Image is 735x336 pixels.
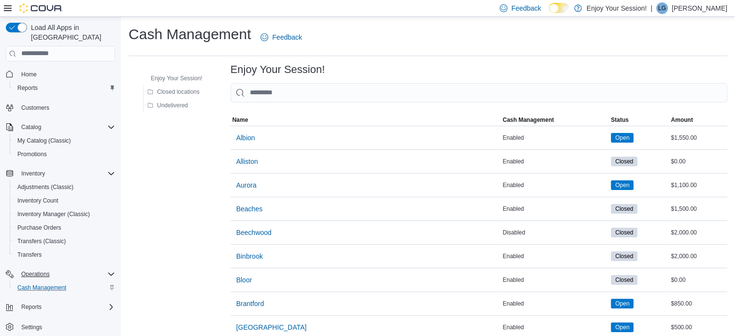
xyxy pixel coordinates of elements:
[17,69,41,80] a: Home
[236,275,252,285] span: Bloor
[17,168,49,179] button: Inventory
[2,67,119,81] button: Home
[17,321,46,333] a: Settings
[672,2,727,14] p: [PERSON_NAME]
[14,208,115,220] span: Inventory Manager (Classic)
[144,86,203,98] button: Closed locations
[511,3,541,13] span: Feedback
[144,100,192,111] button: Undelivered
[137,73,206,84] button: Enjoy Your Session!
[501,114,609,126] button: Cash Management
[236,180,257,190] span: Aurora
[14,235,115,247] span: Transfers (Classic)
[14,181,77,193] a: Adjustments (Classic)
[17,121,115,133] span: Catalog
[17,301,115,313] span: Reports
[17,268,54,280] button: Operations
[17,102,53,114] a: Customers
[549,3,569,13] input: Dark Mode
[10,147,119,161] button: Promotions
[615,252,633,261] span: Closed
[650,2,652,14] p: |
[611,322,634,332] span: Open
[658,2,666,14] span: LG
[14,195,115,206] span: Inventory Count
[669,132,727,144] div: $1,550.00
[611,157,637,166] span: Closed
[501,250,609,262] div: Enabled
[232,128,259,147] button: Albion
[501,321,609,333] div: Enabled
[501,227,609,238] div: Disabled
[669,179,727,191] div: $1,100.00
[611,204,637,214] span: Closed
[2,320,119,334] button: Settings
[17,268,115,280] span: Operations
[21,71,37,78] span: Home
[2,300,119,314] button: Reports
[17,102,115,114] span: Customers
[14,181,115,193] span: Adjustments (Classic)
[10,180,119,194] button: Adjustments (Classic)
[501,179,609,191] div: Enabled
[669,321,727,333] div: $500.00
[669,274,727,286] div: $0.00
[17,168,115,179] span: Inventory
[14,222,115,234] span: Purchase Orders
[669,203,727,215] div: $1,500.00
[501,274,609,286] div: Enabled
[10,221,119,234] button: Purchase Orders
[611,133,634,143] span: Open
[236,322,307,332] span: [GEOGRAPHIC_DATA]
[17,284,66,292] span: Cash Management
[2,167,119,180] button: Inventory
[231,83,727,102] input: This is a search bar. As you type, the results lower in the page will automatically filter.
[14,135,115,146] span: My Catalog (Classic)
[669,114,727,126] button: Amount
[17,197,58,205] span: Inventory Count
[671,116,692,124] span: Amount
[14,82,42,94] a: Reports
[501,298,609,309] div: Enabled
[129,25,251,44] h1: Cash Management
[14,282,115,293] span: Cash Management
[21,303,42,311] span: Reports
[615,157,633,166] span: Closed
[503,116,554,124] span: Cash Management
[232,247,267,266] button: Binbrook
[2,101,119,115] button: Customers
[17,137,71,145] span: My Catalog (Classic)
[615,181,629,190] span: Open
[232,294,268,313] button: Brantford
[14,195,62,206] a: Inventory Count
[19,3,63,13] img: Cova
[232,199,266,219] button: Beaches
[2,120,119,134] button: Catalog
[236,228,272,237] span: Beechwood
[669,227,727,238] div: $2,000.00
[656,2,668,14] div: Liam George
[615,205,633,213] span: Closed
[157,102,188,109] span: Undelivered
[611,228,637,237] span: Closed
[10,194,119,207] button: Inventory Count
[232,175,260,195] button: Aurora
[231,64,325,75] h3: Enjoy Your Session!
[236,299,264,308] span: Brantford
[17,224,61,232] span: Purchase Orders
[21,170,45,177] span: Inventory
[17,183,73,191] span: Adjustments (Classic)
[157,88,200,96] span: Closed locations
[17,84,38,92] span: Reports
[272,32,302,42] span: Feedback
[14,222,65,234] a: Purchase Orders
[17,237,66,245] span: Transfers (Classic)
[14,249,45,261] a: Transfers
[17,251,42,259] span: Transfers
[615,276,633,284] span: Closed
[501,156,609,167] div: Enabled
[232,152,262,171] button: Alliston
[611,180,634,190] span: Open
[14,82,115,94] span: Reports
[615,228,633,237] span: Closed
